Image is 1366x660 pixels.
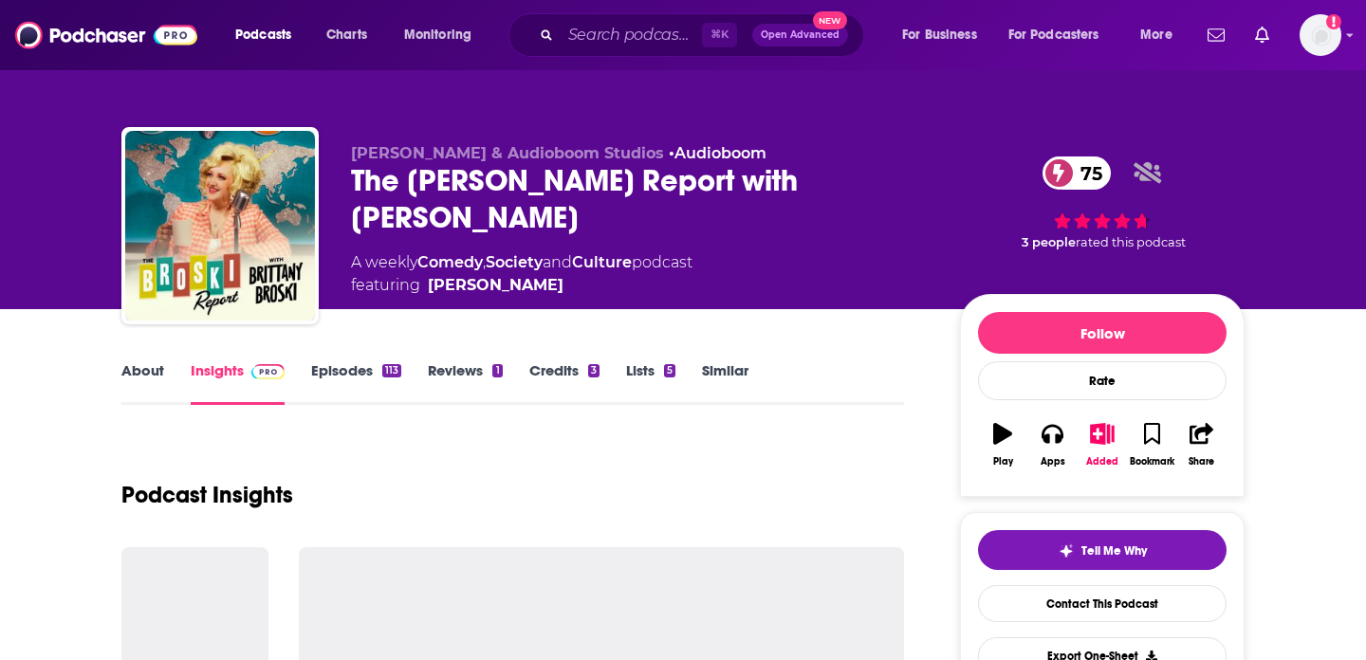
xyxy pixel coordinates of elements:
[664,364,675,377] div: 5
[15,17,197,53] img: Podchaser - Follow, Share and Rate Podcasts
[391,20,496,50] button: open menu
[889,20,1001,50] button: open menu
[251,364,285,379] img: Podchaser Pro
[674,144,766,162] a: Audioboom
[1008,22,1099,48] span: For Podcasters
[1300,14,1341,56] button: Show profile menu
[761,30,840,40] span: Open Advanced
[996,20,1127,50] button: open menu
[1130,456,1174,467] div: Bookmark
[626,361,675,405] a: Lists5
[326,22,367,48] span: Charts
[752,24,848,46] button: Open AdvancedNew
[588,364,600,377] div: 3
[1140,22,1172,48] span: More
[978,585,1227,622] a: Contact This Podcast
[669,144,766,162] span: •
[1022,235,1076,249] span: 3 people
[1127,20,1196,50] button: open menu
[1061,156,1112,190] span: 75
[1300,14,1341,56] span: Logged in as VHannley
[978,361,1227,400] div: Rate
[222,20,316,50] button: open menu
[311,361,401,405] a: Episodes113
[572,253,632,271] a: Culture
[813,11,847,29] span: New
[1041,456,1065,467] div: Apps
[1300,14,1341,56] img: User Profile
[978,530,1227,570] button: tell me why sparkleTell Me Why
[1081,543,1147,559] span: Tell Me Why
[993,456,1013,467] div: Play
[960,144,1245,263] div: 75 3 peoplerated this podcast
[235,22,291,48] span: Podcasts
[1247,19,1277,51] a: Show notifications dropdown
[404,22,471,48] span: Monitoring
[561,20,702,50] input: Search podcasts, credits, & more...
[486,253,543,271] a: Society
[529,361,600,405] a: Credits3
[1086,456,1118,467] div: Added
[702,23,737,47] span: ⌘ K
[417,253,483,271] a: Comedy
[1059,543,1074,559] img: tell me why sparkle
[351,274,692,297] span: featuring
[526,13,882,57] div: Search podcasts, credits, & more...
[702,361,748,405] a: Similar
[121,481,293,509] h1: Podcast Insights
[382,364,401,377] div: 113
[1326,14,1341,29] svg: Add a profile image
[978,411,1027,479] button: Play
[483,253,486,271] span: ,
[1177,411,1227,479] button: Share
[1027,411,1077,479] button: Apps
[1127,411,1176,479] button: Bookmark
[351,251,692,297] div: A weekly podcast
[902,22,977,48] span: For Business
[121,361,164,405] a: About
[978,312,1227,354] button: Follow
[543,253,572,271] span: and
[125,131,315,321] img: The Broski Report with Brittany Broski
[1078,411,1127,479] button: Added
[428,274,563,297] a: [PERSON_NAME]
[1043,156,1112,190] a: 75
[492,364,502,377] div: 1
[314,20,378,50] a: Charts
[1200,19,1232,51] a: Show notifications dropdown
[351,144,664,162] span: [PERSON_NAME] & Audioboom Studios
[191,361,285,405] a: InsightsPodchaser Pro
[1189,456,1214,467] div: Share
[428,361,502,405] a: Reviews1
[1076,235,1186,249] span: rated this podcast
